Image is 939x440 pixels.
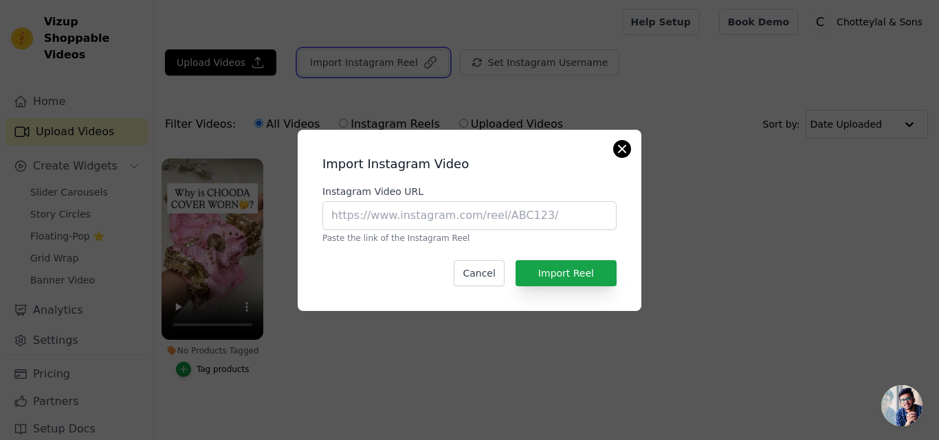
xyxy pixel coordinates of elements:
button: Cancel [454,260,504,286]
label: Instagram Video URL [322,185,617,198]
button: Close modal [614,141,630,157]
button: Import Reel [516,260,617,286]
div: Open chat [881,385,923,426]
p: Paste the link of the Instagram Reel [322,233,617,244]
h2: Import Instagram Video [322,154,617,174]
input: https://www.instagram.com/reel/ABC123/ [322,201,617,230]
